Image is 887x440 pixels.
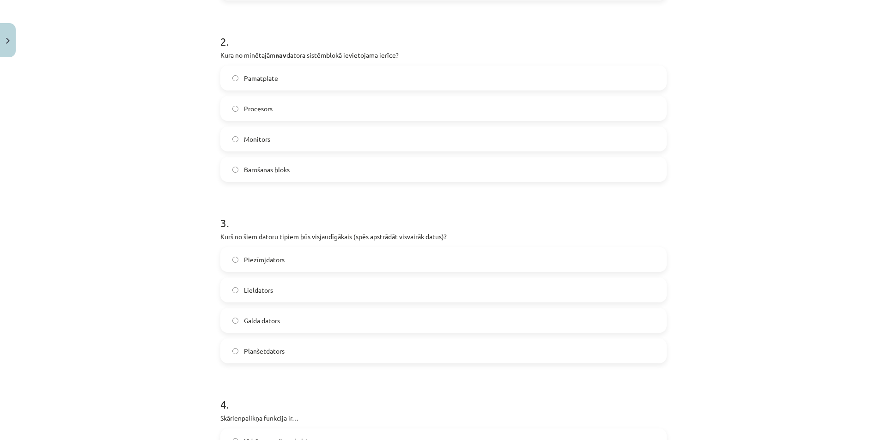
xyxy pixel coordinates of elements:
input: Galda dators [232,318,238,324]
span: Galda dators [244,316,280,325]
span: Monitors [244,134,270,144]
input: Piezīmjdators [232,257,238,263]
span: Planšetdators [244,346,285,356]
input: Barošanas bloks [232,167,238,173]
p: Kura no minētajām datora sistēmblokā ievietojama ierīce? [220,50,667,60]
input: Planšetdators [232,348,238,354]
p: Skārienpalikņa funkcija ir… [220,413,667,423]
span: Lieldators [244,285,273,295]
h1: 4 . [220,382,667,410]
input: Monitors [232,136,238,142]
span: Barošanas bloks [244,165,290,175]
span: Procesors [244,104,273,114]
h1: 2 . [220,19,667,48]
h1: 3 . [220,200,667,229]
input: Pamatplate [232,75,238,81]
strong: nav [275,51,286,59]
input: Lieldators [232,287,238,293]
input: Procesors [232,106,238,112]
p: Kurš no šiem datoru tipiem būs visjaudīgākais (spēs apstrādāt visvairāk datus)? [220,232,667,241]
img: icon-close-lesson-0947bae3869378f0d4975bcd49f059093ad1ed9edebbc8119c70593378902aed.svg [6,38,10,44]
span: Piezīmjdators [244,255,285,265]
span: Pamatplate [244,73,278,83]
